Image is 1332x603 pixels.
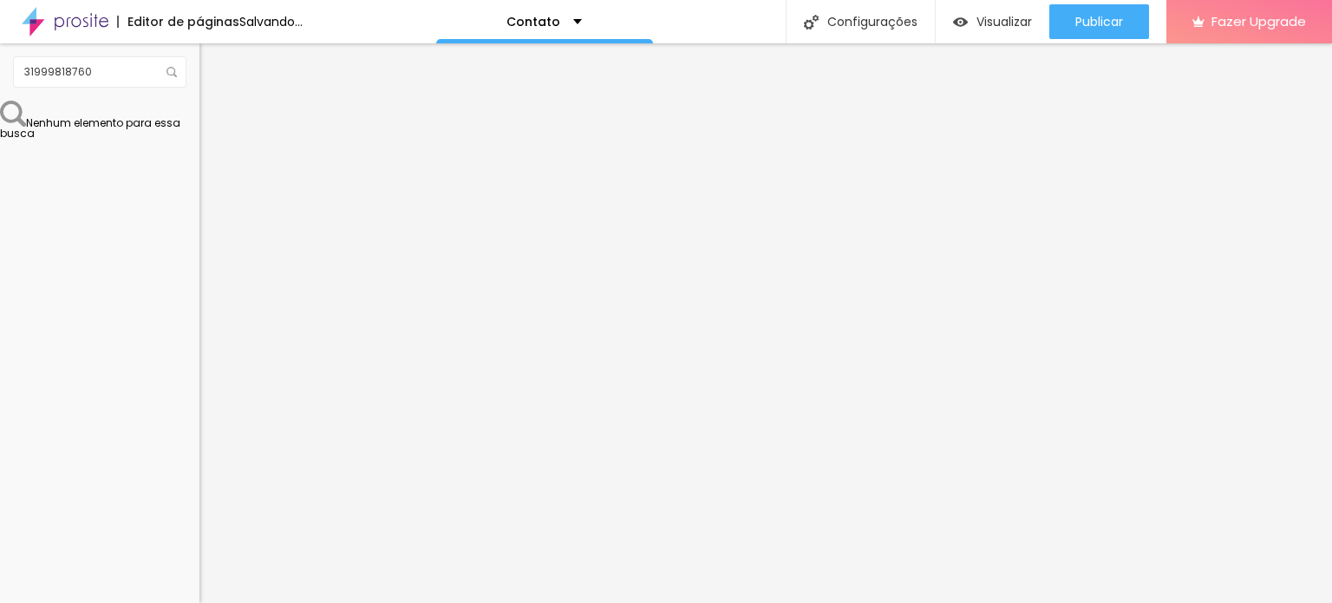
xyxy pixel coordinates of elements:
img: view-1.svg [953,15,968,29]
span: Visualizar [976,15,1032,29]
iframe: Editor [199,43,1332,603]
div: Salvando... [239,16,303,28]
span: Fazer Upgrade [1211,14,1306,29]
img: Icone [166,67,177,77]
img: Icone [804,15,819,29]
button: Publicar [1049,4,1149,39]
button: Visualizar [936,4,1049,39]
div: Editor de páginas [117,16,239,28]
input: Buscar elemento [13,56,186,88]
span: Publicar [1075,15,1123,29]
p: Contato [506,16,560,28]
